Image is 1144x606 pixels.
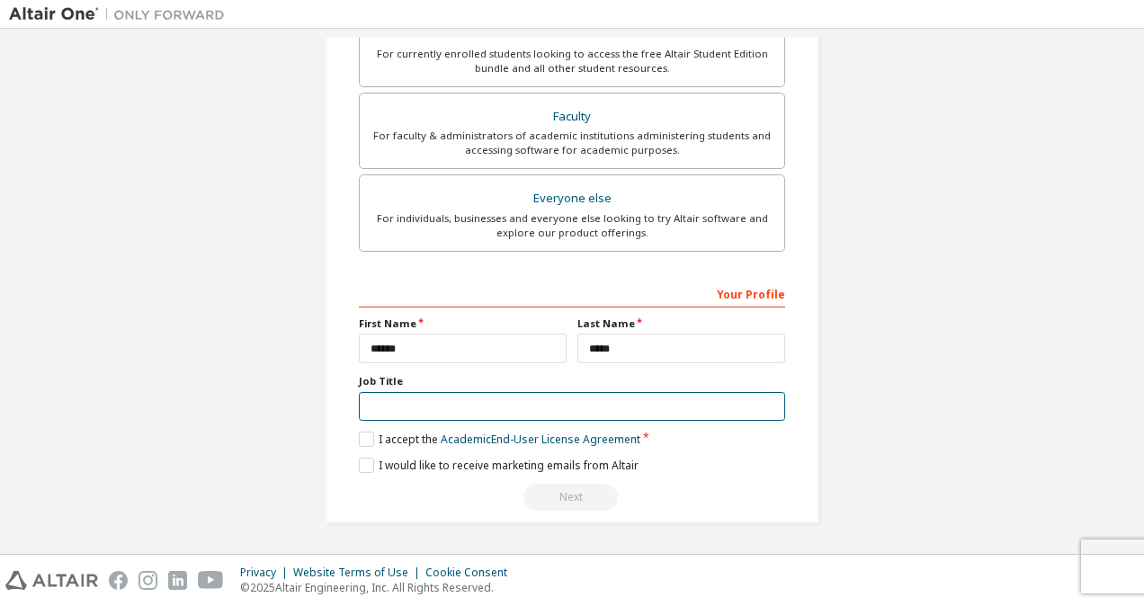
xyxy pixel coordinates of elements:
div: Everyone else [371,186,773,211]
label: Last Name [577,316,785,331]
div: For faculty & administrators of academic institutions administering students and accessing softwa... [371,129,773,157]
div: Website Terms of Use [293,566,425,580]
img: altair_logo.svg [5,571,98,590]
img: linkedin.svg [168,571,187,590]
div: Read and acccept EULA to continue [359,484,785,511]
div: Cookie Consent [425,566,518,580]
label: First Name [359,316,567,331]
div: Privacy [240,566,293,580]
div: Your Profile [359,279,785,307]
img: Altair One [9,5,234,23]
label: I accept the [359,432,640,447]
img: youtube.svg [198,571,224,590]
div: Faculty [371,104,773,129]
label: I would like to receive marketing emails from Altair [359,458,639,473]
p: © 2025 Altair Engineering, Inc. All Rights Reserved. [240,580,518,595]
a: Academic End-User License Agreement [441,432,640,447]
label: Job Title [359,374,785,388]
div: For individuals, businesses and everyone else looking to try Altair software and explore our prod... [371,211,773,240]
img: facebook.svg [109,571,128,590]
img: instagram.svg [139,571,157,590]
div: For currently enrolled students looking to access the free Altair Student Edition bundle and all ... [371,47,773,76]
